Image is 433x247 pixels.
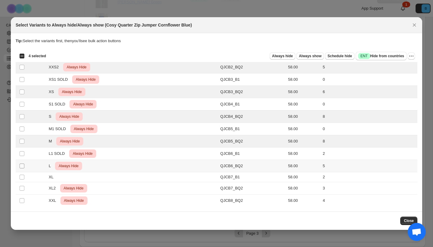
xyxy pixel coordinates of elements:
td: 58.00 [286,172,321,182]
td: 58.00 [286,98,321,111]
span: XL2 [49,185,59,191]
td: 4 [321,195,417,207]
span: XS [49,89,57,95]
td: QJCB2_BQ2 [219,61,286,73]
span: Hide from countries [358,53,404,59]
td: 6 [321,86,417,98]
span: Always hide [272,54,293,58]
button: More actions [408,52,415,60]
span: Always show [299,54,321,58]
span: XL [49,174,57,180]
td: QJCB7_B1 [219,172,286,182]
button: Close [410,21,419,29]
td: QJCB6_B1 [219,148,286,160]
span: S [49,114,55,120]
td: QJCB4_BQ2 [219,111,286,123]
td: 58.00 [286,195,321,207]
td: 58.00 [286,148,321,160]
span: Always Hide [72,150,94,157]
button: SuccessENTHide from countries [356,52,407,60]
span: Always Hide [73,125,95,133]
span: S1 SOLD [49,101,69,107]
td: 2 [321,172,417,182]
button: Always hide [270,52,295,60]
span: XXS2 [49,64,62,70]
td: 5 [321,61,417,73]
button: Schedule hide [325,52,354,60]
td: QJCB5_B1 [219,123,286,135]
strong: Tip: [16,39,23,43]
td: 58.00 [286,73,321,86]
button: Always show [296,52,324,60]
span: Close [404,218,414,223]
td: 58.00 [286,123,321,135]
td: QJCB8_BQ2 [219,195,286,207]
td: 8 [321,111,417,123]
button: Close [400,217,417,225]
span: Always Hide [61,88,83,95]
span: Always Hide [75,76,97,83]
td: 5 [321,160,417,172]
td: 58.00 [286,86,321,98]
td: 8 [321,135,417,148]
span: L [49,163,54,169]
td: 58.00 [286,182,321,195]
p: Select the variants first, then you'll see bulk action buttons [16,38,417,44]
td: 58.00 [286,61,321,73]
span: Always Hide [57,162,80,170]
span: L1 SOLD [49,151,68,157]
td: QJCB6_BQ2 [219,160,286,172]
span: ENT [361,54,368,58]
span: XXL [49,198,59,204]
span: Always Hide [66,64,88,71]
span: M [49,138,55,144]
td: 0 [321,98,417,111]
td: 0 [321,123,417,135]
h2: Select Variants to Always hide/Always show (Cosy Quarter Zip Jumper Cornflower Blue) [16,22,192,28]
span: Always Hide [63,197,85,204]
span: 4 selected [29,54,46,58]
td: QJCB3_BQ2 [219,86,286,98]
td: QJCB5_BQ2 [219,135,286,148]
div: Open chat [408,223,426,241]
td: 2 [321,148,417,160]
span: Always Hide [58,113,80,120]
span: Schedule hide [327,54,352,58]
span: XS1 SOLD [49,77,71,83]
td: 58.00 [286,135,321,148]
span: Always Hide [63,185,85,192]
td: QJCB4_B1 [219,98,286,111]
span: M1 SOLD [49,126,69,132]
td: 3 [321,182,417,195]
span: Always Hide [72,101,94,108]
span: Always Hide [59,138,81,145]
td: 0 [321,73,417,86]
td: 58.00 [286,111,321,123]
td: 58.00 [286,160,321,172]
td: QJCB3_B1 [219,73,286,86]
td: QJCB7_BQ2 [219,182,286,195]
